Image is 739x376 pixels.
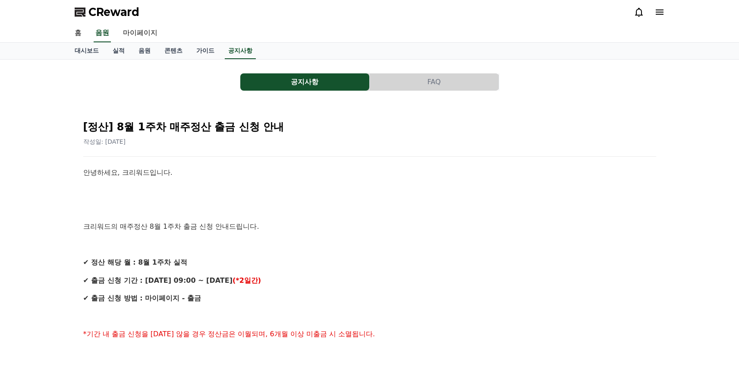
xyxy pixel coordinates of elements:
button: FAQ [370,73,499,91]
span: CReward [88,5,139,19]
p: 크리워드의 매주정산 8월 1주차 출금 신청 안내드립니다. [83,221,656,232]
strong: ✔ 출금 신청 방법 : 마이페이지 - 출금 [83,294,201,302]
a: 음원 [132,43,157,59]
a: 음원 [94,24,111,42]
strong: ✔ 출금 신청 기간 : [DATE] 09:00 ~ [DATE] [83,276,233,284]
a: 콘텐츠 [157,43,189,59]
strong: ✔ 정산 해당 월 : 8월 1주차 실적 [83,258,187,266]
a: 홈 [68,24,88,42]
a: 공지사항 [225,43,256,59]
a: 마이페이지 [116,24,164,42]
a: CReward [75,5,139,19]
p: 안녕하세요, 크리워드입니다. [83,167,656,178]
a: 가이드 [189,43,221,59]
a: 공지사항 [240,73,370,91]
span: 작성일: [DATE] [83,138,126,145]
h2: [정산] 8월 1주차 매주정산 출금 신청 안내 [83,120,656,134]
a: 대시보드 [68,43,106,59]
strong: (*2일간) [233,276,261,284]
a: 실적 [106,43,132,59]
button: 공지사항 [240,73,369,91]
span: *기간 내 출금 신청을 [DATE] 않을 경우 정산금은 이월되며, 6개월 이상 미출금 시 소멸됩니다. [83,330,375,338]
